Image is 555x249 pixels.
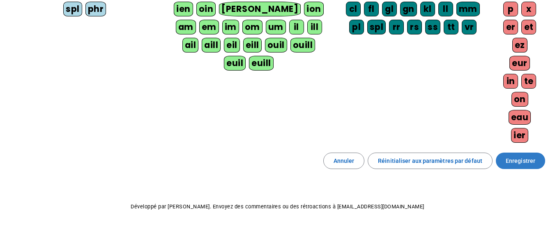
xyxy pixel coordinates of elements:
[219,2,301,16] div: [PERSON_NAME]
[174,2,193,16] div: ien
[304,2,324,16] div: ion
[265,38,287,53] div: ouil
[199,20,219,34] div: em
[420,2,435,16] div: kl
[512,38,527,53] div: ez
[506,156,535,166] span: Enregistrer
[224,56,246,71] div: euil
[400,2,417,16] div: gn
[444,20,458,34] div: tt
[367,20,386,34] div: spl
[182,38,199,53] div: ail
[496,153,545,169] button: Enregistrer
[407,20,422,34] div: rs
[7,202,548,212] p: Développé par [PERSON_NAME]. Envoyez des commentaires ou des rétroactions à [EMAIL_ADDRESS][DOMAI...
[349,20,364,34] div: pl
[334,156,355,166] span: Annuler
[176,20,196,34] div: am
[503,2,518,16] div: p
[462,20,477,34] div: vr
[346,2,361,16] div: cl
[509,56,530,71] div: eur
[509,110,531,125] div: eau
[389,20,404,34] div: rr
[85,2,106,16] div: phr
[511,92,528,107] div: on
[438,2,453,16] div: ll
[503,74,518,89] div: in
[224,38,240,53] div: eil
[242,20,263,34] div: om
[290,38,315,53] div: ouill
[249,56,273,71] div: euill
[456,2,480,16] div: mm
[503,20,518,34] div: er
[307,20,322,34] div: ill
[521,2,536,16] div: x
[266,20,286,34] div: um
[382,2,397,16] div: gl
[289,20,304,34] div: il
[511,128,528,143] div: ier
[63,2,82,16] div: spl
[222,20,239,34] div: im
[243,38,262,53] div: eill
[202,38,221,53] div: aill
[196,2,216,16] div: oin
[323,153,365,169] button: Annuler
[521,20,536,34] div: et
[368,153,493,169] button: Réinitialiser aux paramètres par défaut
[378,156,482,166] span: Réinitialiser aux paramètres par défaut
[521,74,536,89] div: te
[425,20,440,34] div: ss
[364,2,379,16] div: fl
